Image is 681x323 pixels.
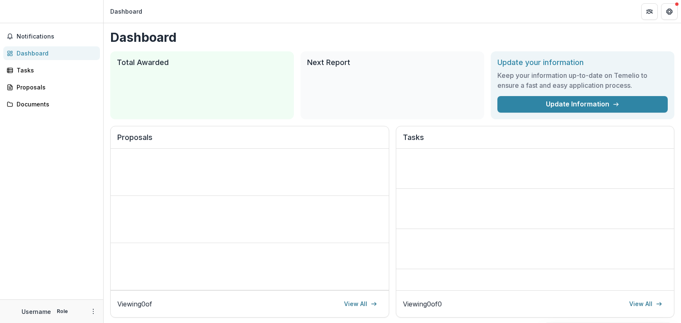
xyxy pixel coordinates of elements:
p: Role [54,308,70,315]
div: Tasks [17,66,93,75]
a: Documents [3,97,100,111]
h2: Update your information [497,58,668,67]
div: Dashboard [17,49,93,58]
button: Get Help [661,3,678,20]
h2: Proposals [117,133,382,149]
button: Notifications [3,30,100,43]
p: Viewing 0 of 0 [403,299,442,309]
div: Documents [17,100,93,108]
a: Update Information [497,96,668,113]
a: Proposals [3,80,100,94]
p: Username [22,307,51,316]
a: View All [624,297,667,311]
div: Proposals [17,83,93,92]
span: Notifications [17,33,97,40]
button: More [88,306,98,316]
div: Dashboard [110,7,142,16]
h2: Next Report [307,58,477,67]
h1: Dashboard [110,30,674,45]
a: View All [339,297,382,311]
button: Partners [641,3,658,20]
h2: Tasks [403,133,668,149]
nav: breadcrumb [107,5,145,17]
a: Dashboard [3,46,100,60]
a: Tasks [3,63,100,77]
p: Viewing 0 of [117,299,152,309]
h2: Total Awarded [117,58,287,67]
h3: Keep your information up-to-date on Temelio to ensure a fast and easy application process. [497,70,668,90]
